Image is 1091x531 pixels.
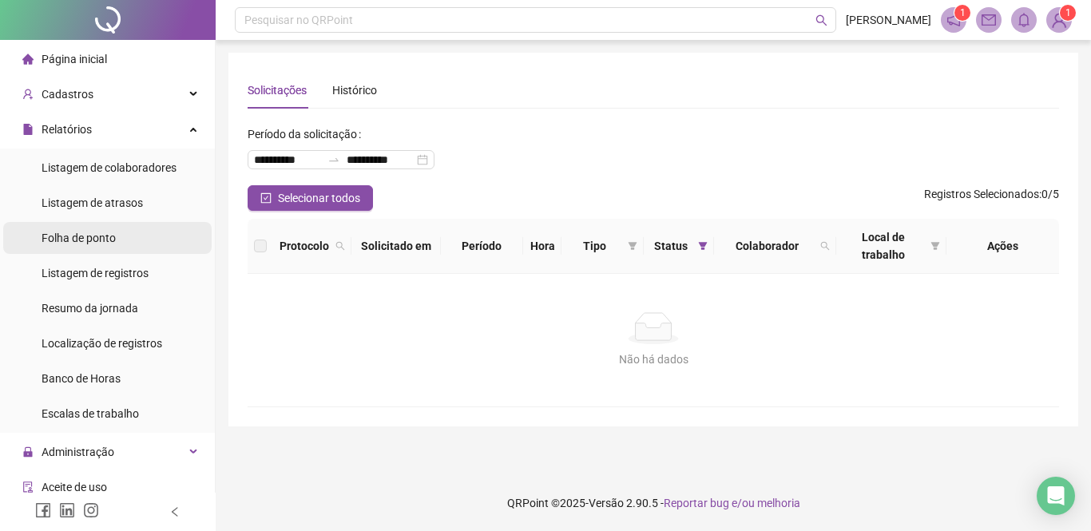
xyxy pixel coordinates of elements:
[332,81,377,99] div: Histórico
[930,241,940,251] span: filter
[35,502,51,518] span: facebook
[335,241,345,251] span: search
[22,124,34,135] span: file
[698,241,708,251] span: filter
[248,81,307,99] div: Solicitações
[42,196,143,209] span: Listagem de atrasos
[817,234,833,258] span: search
[1047,8,1071,32] img: 68315
[695,234,711,258] span: filter
[169,506,181,517] span: left
[22,481,34,493] span: audit
[946,13,961,27] span: notification
[42,232,116,244] span: Folha de ponto
[523,219,562,274] th: Hora
[960,7,966,18] span: 1
[59,502,75,518] span: linkedin
[441,219,523,274] th: Período
[846,11,931,29] span: [PERSON_NAME]
[22,53,34,65] span: home
[1017,13,1031,27] span: bell
[278,189,360,207] span: Selecionar todos
[815,14,827,26] span: search
[924,185,1059,211] span: : 0 / 5
[982,13,996,27] span: mail
[42,481,107,493] span: Aceite de uso
[42,267,149,279] span: Listagem de registros
[280,237,329,255] span: Protocolo
[42,123,92,136] span: Relatórios
[42,88,93,101] span: Cadastros
[83,502,99,518] span: instagram
[327,153,340,166] span: swap-right
[664,497,800,509] span: Reportar bug e/ou melhoria
[589,497,624,509] span: Versão
[1060,5,1076,21] sup: Atualize o seu contato no menu Meus Dados
[628,241,637,251] span: filter
[1065,7,1071,18] span: 1
[843,228,925,264] span: Local de trabalho
[820,241,830,251] span: search
[650,237,692,255] span: Status
[42,372,121,385] span: Banco de Horas
[42,53,107,65] span: Página inicial
[953,237,1053,255] div: Ações
[927,225,943,267] span: filter
[568,237,621,255] span: Tipo
[260,192,272,204] span: check-square
[42,161,177,174] span: Listagem de colaboradores
[351,219,441,274] th: Solicitado em
[327,153,340,166] span: to
[22,446,34,458] span: lock
[267,351,1040,368] div: Não há dados
[248,121,367,147] label: Período da solicitação
[1037,477,1075,515] div: Open Intercom Messenger
[42,446,114,458] span: Administração
[42,302,138,315] span: Resumo da jornada
[42,337,162,350] span: Localização de registros
[42,407,139,420] span: Escalas de trabalho
[625,234,641,258] span: filter
[216,475,1091,531] footer: QRPoint © 2025 - 2.90.5 -
[248,185,373,211] button: Selecionar todos
[720,237,814,255] span: Colaborador
[332,234,348,258] span: search
[924,188,1039,200] span: Registros Selecionados
[22,89,34,100] span: user-add
[954,5,970,21] sup: 1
